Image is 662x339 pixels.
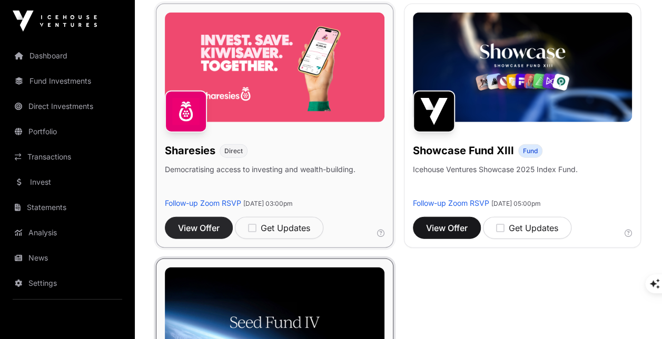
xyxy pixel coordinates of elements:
div: Get Updates [248,222,310,234]
button: Get Updates [483,217,571,239]
a: Dashboard [8,44,126,67]
img: Sharesies [165,91,207,133]
img: Icehouse Ventures Logo [13,11,97,32]
a: Portfolio [8,120,126,143]
p: Icehouse Ventures Showcase 2025 Index Fund. [413,164,578,175]
p: Democratising access to investing and wealth-building. [165,164,355,198]
a: Fund Investments [8,69,126,93]
button: View Offer [165,217,233,239]
span: [DATE] 05:00pm [491,200,541,207]
h1: Showcase Fund XIII [413,143,514,158]
span: Fund [523,147,538,155]
img: Showcase Fund XIII [413,91,455,133]
button: Get Updates [235,217,323,239]
a: Invest [8,171,126,194]
button: View Offer [413,217,481,239]
span: View Offer [426,222,468,234]
span: View Offer [178,222,220,234]
a: Statements [8,196,126,219]
iframe: Chat Widget [609,288,662,339]
img: Showcase-Fund-Banner-1.jpg [413,13,633,122]
h1: Sharesies [165,143,215,158]
span: Direct [224,147,243,155]
div: Get Updates [496,222,558,234]
a: Direct Investments [8,95,126,118]
a: Settings [8,272,126,295]
img: Sharesies-Banner.jpg [165,13,384,122]
span: [DATE] 03:00pm [243,200,293,207]
a: Analysis [8,221,126,244]
a: News [8,246,126,270]
a: Follow-up Zoom RSVP [413,198,489,207]
a: Follow-up Zoom RSVP [165,198,241,207]
a: Transactions [8,145,126,168]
